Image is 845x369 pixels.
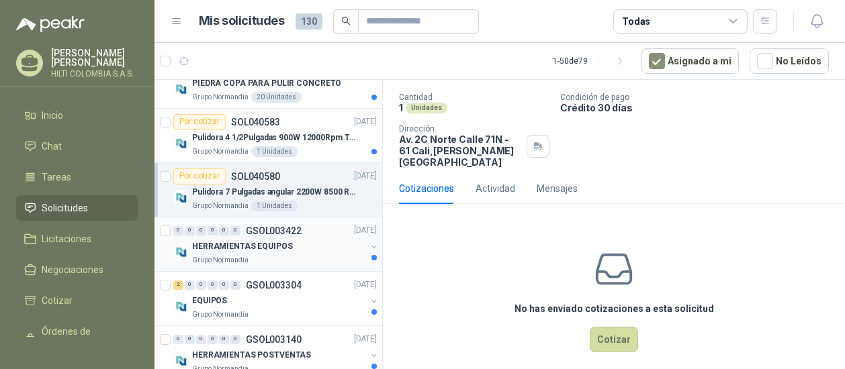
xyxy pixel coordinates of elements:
[192,295,227,307] p: EQUIPOS
[219,280,229,290] div: 0
[192,92,249,103] p: Grupo Normandía
[246,335,302,344] p: GSOL003140
[51,48,138,67] p: [PERSON_NAME] [PERSON_NAME]
[173,299,189,315] img: Company Logo
[208,226,218,235] div: 0
[399,134,521,168] p: Av. 2C Norte Calle 71N - 61 Cali , [PERSON_NAME][GEOGRAPHIC_DATA]
[173,244,189,260] img: Company Logo
[185,280,195,290] div: 0
[230,280,240,290] div: 0
[16,319,138,359] a: Órdenes de Compra
[354,278,377,291] p: [DATE]
[192,77,341,90] p: PIEDRA COPA PARA PULIR CONCRETO
[208,335,218,344] div: 0
[173,190,189,206] img: Company Logo
[173,280,183,290] div: 2
[192,201,249,211] p: Grupo Normandía
[251,146,298,157] div: 1 Unidades
[219,335,229,344] div: 0
[154,54,382,109] a: Por cotizarSOL040584[DATE] Company LogoPIEDRA COPA PARA PULIR CONCRETOGrupo Normandía20 Unidades
[16,288,138,313] a: Cotizar
[16,164,138,190] a: Tareas
[246,280,302,290] p: GSOL003304
[354,170,377,182] p: [DATE]
[42,293,73,308] span: Cotizar
[16,134,138,159] a: Chat
[192,146,249,157] p: Grupo Normandía
[42,139,62,154] span: Chat
[42,324,126,354] span: Órdenes de Compra
[173,226,183,235] div: 0
[51,70,138,78] p: HILTI COLOMBIA S.A.S.
[537,181,578,196] div: Mensajes
[42,108,63,123] span: Inicio
[354,115,377,128] p: [DATE]
[185,226,195,235] div: 0
[399,102,403,113] p: 1
[173,114,226,130] div: Por cotizar
[251,201,298,211] div: 1 Unidades
[354,224,377,237] p: [DATE]
[208,280,218,290] div: 0
[399,181,454,196] div: Cotizaciones
[42,262,103,277] span: Negociaciones
[560,102,840,113] p: Crédito 30 días
[219,226,229,235] div: 0
[196,226,206,235] div: 0
[173,277,380,320] a: 2 0 0 0 0 0 GSOL003304[DATE] Company LogoEQUIPOSGrupo Normandía
[192,309,249,320] p: Grupo Normandía
[296,13,322,30] span: 130
[199,11,285,31] h1: Mis solicitudes
[590,327,638,352] button: Cotizar
[230,226,240,235] div: 0
[553,50,631,72] div: 1 - 50 de 79
[173,136,189,152] img: Company Logo
[173,335,183,344] div: 0
[196,280,206,290] div: 0
[641,48,739,74] button: Asignado a mi
[42,170,71,184] span: Tareas
[16,103,138,128] a: Inicio
[173,168,226,184] div: Por cotizar
[16,195,138,221] a: Solicitudes
[192,131,359,144] p: Pulidora 4 1/2Pulgadas 900W 12000Rpm TRABAJO PESADO
[399,93,549,102] p: Cantidad
[231,172,280,181] p: SOL040580
[406,103,447,113] div: Unidades
[341,16,351,25] span: search
[622,14,650,29] div: Todas
[251,92,302,103] div: 20 Unidades
[185,335,195,344] div: 0
[192,186,359,199] p: Pulidora 7 Pulgadas angular 2200W 8500 Rpm TRABAJO PESADO
[154,109,382,163] a: Por cotizarSOL040583[DATE] Company LogoPulidora 4 1/2Pulgadas 900W 12000Rpm TRABAJO PESADOGrupo N...
[560,93,840,102] p: Condición de pago
[42,231,91,246] span: Licitaciones
[476,181,515,196] div: Actividad
[399,124,521,134] p: Dirección
[196,335,206,344] div: 0
[16,226,138,252] a: Licitaciones
[16,16,85,32] img: Logo peakr
[354,333,377,346] p: [DATE]
[173,353,189,369] img: Company Logo
[173,223,380,266] a: 0 0 0 0 0 0 GSOL003422[DATE] Company LogoHERRAMIENTAS EQUIPOSGrupo Normandía
[230,335,240,344] div: 0
[16,257,138,282] a: Negociaciones
[515,301,714,316] h3: No has enviado cotizaciones a esta solicitud
[750,48,829,74] button: No Leídos
[246,226,302,235] p: GSOL003422
[192,240,293,253] p: HERRAMIENTAS EQUIPOS
[154,163,382,217] a: Por cotizarSOL040580[DATE] Company LogoPulidora 7 Pulgadas angular 2200W 8500 Rpm TRABAJO PESADOG...
[192,255,249,266] p: Grupo Normandía
[42,201,88,215] span: Solicitudes
[192,349,311,362] p: HERRAMIENTAS POSTVENTAS
[173,81,189,97] img: Company Logo
[231,117,280,127] p: SOL040583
